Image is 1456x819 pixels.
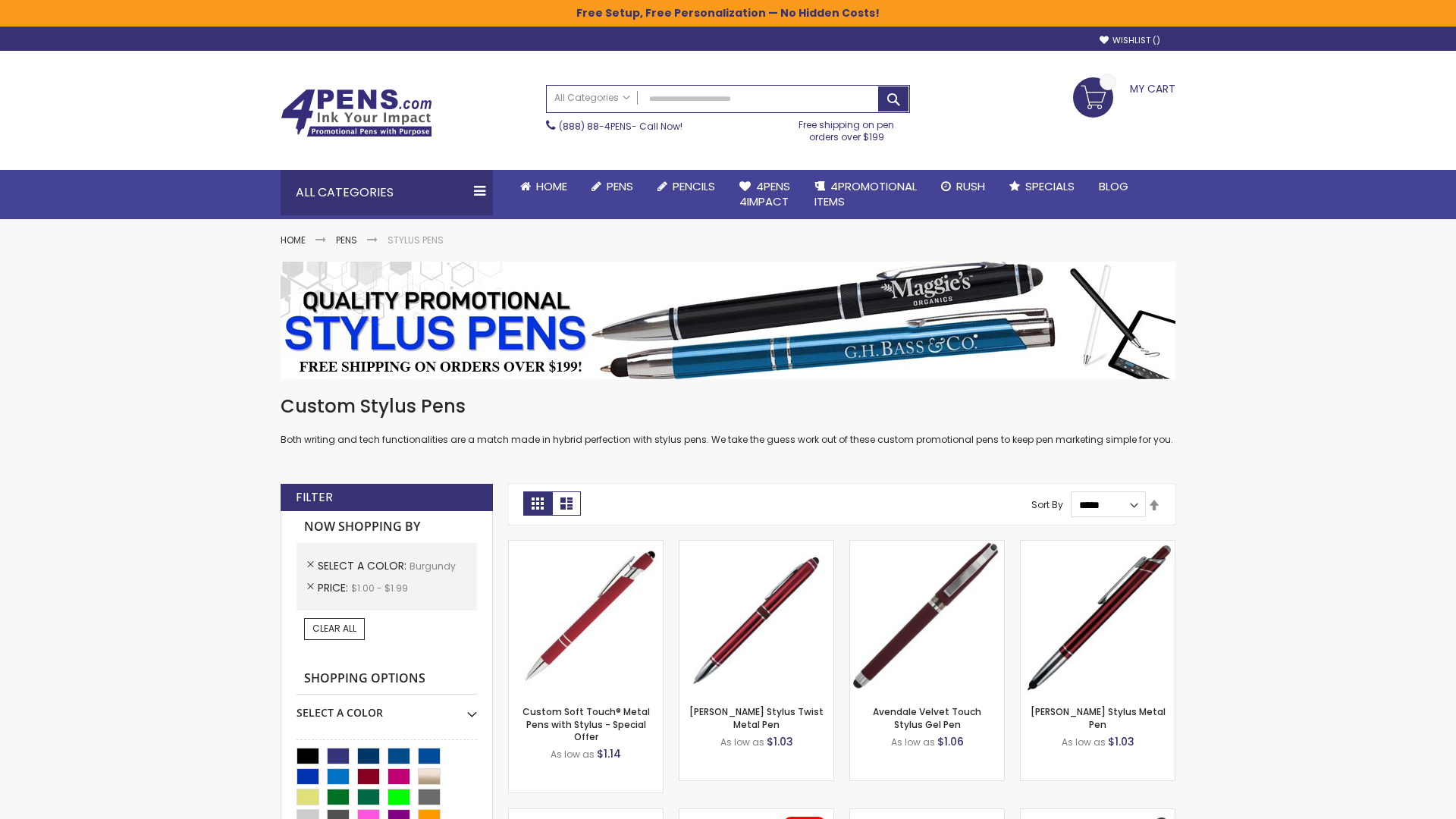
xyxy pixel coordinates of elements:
span: As low as [720,736,764,748]
span: All Categories [554,92,630,104]
a: Avendale Velvet Touch Stylus Gel Pen-Burgundy [850,540,1004,553]
span: Select A Color [318,558,409,573]
a: 4PROMOTIONALITEMS [802,170,929,219]
a: Olson Stylus Metal Pen-Burgundy [1021,540,1175,553]
a: Clear All [304,618,365,639]
div: Both writing and tech functionalities are a match made in hybrid perfection with stylus pens. We ... [281,394,1175,447]
a: Specials [997,170,1087,203]
strong: Stylus Pens [388,234,444,246]
a: Pens [336,234,357,246]
span: $1.03 [767,734,793,749]
span: Burgundy [409,560,456,573]
strong: Filter [296,489,333,506]
span: As low as [551,748,595,761]
span: $1.14 [597,746,621,761]
span: Specials [1025,178,1075,194]
a: [PERSON_NAME] Stylus Metal Pen [1031,705,1166,730]
a: All Categories [547,86,638,111]
a: Pens [579,170,645,203]
div: All Categories [281,170,493,215]
img: Avendale Velvet Touch Stylus Gel Pen-Burgundy [850,541,1004,695]
span: $1.06 [937,734,964,749]
img: Stylus Pens [281,262,1175,379]
a: Home [508,170,579,203]
span: Pencils [673,178,715,194]
h1: Custom Stylus Pens [281,394,1175,419]
a: Home [281,234,306,246]
a: Blog [1087,170,1141,203]
span: As low as [1062,736,1106,748]
span: Pens [607,178,633,194]
div: Select A Color [297,695,477,720]
img: Olson Stylus Metal Pen-Burgundy [1021,541,1175,695]
span: Rush [956,178,985,194]
a: Rush [929,170,997,203]
a: Custom Soft Touch® Metal Pens with Stylus - Special Offer [522,705,650,742]
span: Home [536,178,567,194]
span: Blog [1099,178,1128,194]
span: Clear All [312,622,356,635]
strong: Now Shopping by [297,511,477,543]
span: 4Pens 4impact [739,178,790,209]
img: Custom Soft Touch® Metal Pens with Stylus-Burgundy [509,541,663,695]
strong: Shopping Options [297,663,477,695]
span: Price [318,580,351,595]
strong: Grid [523,491,552,516]
a: Wishlist [1100,35,1160,46]
img: 4Pens Custom Pens and Promotional Products [281,89,432,137]
a: Colter Stylus Twist Metal Pen-Burgundy [679,540,833,553]
span: $1.03 [1108,734,1134,749]
a: 4Pens4impact [727,170,802,219]
div: Free shipping on pen orders over $199 [783,113,911,143]
span: 4PROMOTIONAL ITEMS [814,178,917,209]
span: - Call Now! [559,120,682,133]
a: [PERSON_NAME] Stylus Twist Metal Pen [689,705,824,730]
a: (888) 88-4PENS [559,120,632,133]
label: Sort By [1031,498,1063,511]
span: $1.00 - $1.99 [351,582,408,595]
a: Avendale Velvet Touch Stylus Gel Pen [873,705,981,730]
img: Colter Stylus Twist Metal Pen-Burgundy [679,541,833,695]
a: Pencils [645,170,727,203]
a: Custom Soft Touch® Metal Pens with Stylus-Burgundy [509,540,663,553]
span: As low as [891,736,935,748]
